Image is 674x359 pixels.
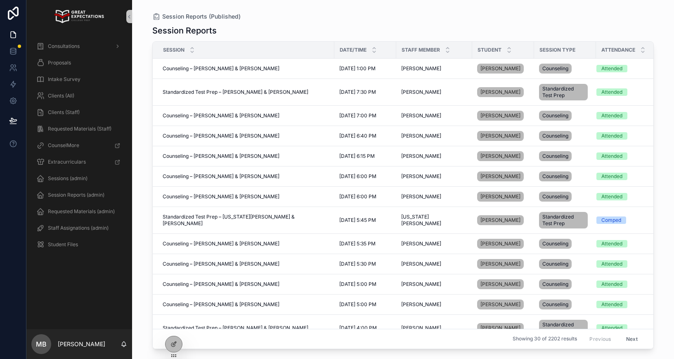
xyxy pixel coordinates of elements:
[601,301,622,308] div: Attended
[477,214,529,227] a: [PERSON_NAME]
[539,170,591,183] a: Counseling
[31,204,127,219] a: Requested Materials (admin)
[401,261,467,267] a: [PERSON_NAME]
[596,88,654,96] a: Attended
[163,133,329,139] a: Counseling – [PERSON_NAME] & [PERSON_NAME]
[596,132,654,140] a: Attended
[401,153,467,159] a: [PERSON_NAME]
[539,82,591,102] a: Standardized Test Prep
[339,217,391,223] a: [DATE] 5:45 PM
[477,300,524,309] a: [PERSON_NAME]
[596,193,654,200] a: Attended
[31,72,127,87] a: Intake Survey
[339,261,376,267] span: [DATE] 5:30 PM
[48,208,115,215] span: Requested Materials (admin)
[163,65,329,72] a: Counseling – [PERSON_NAME] & [PERSON_NAME]
[477,215,524,225] a: [PERSON_NAME]
[339,325,377,331] span: [DATE] 4:00 PM
[477,109,529,122] a: [PERSON_NAME]
[48,76,80,83] span: Intake Survey
[401,153,441,159] span: [PERSON_NAME]
[339,133,376,139] span: [DATE] 6:40 PM
[401,301,441,308] span: [PERSON_NAME]
[163,240,329,247] a: Counseling – [PERSON_NAME] & [PERSON_NAME]
[596,112,654,119] a: Attended
[477,170,529,183] a: [PERSON_NAME]
[48,59,71,66] span: Proposals
[539,257,591,271] a: Counseling
[48,225,109,231] span: Staff Assignations (admin)
[480,325,520,331] span: [PERSON_NAME]
[401,193,441,200] span: [PERSON_NAME]
[163,193,329,200] a: Counseling – [PERSON_NAME] & [PERSON_NAME]
[163,301,329,308] a: Counseling – [PERSON_NAME] & [PERSON_NAME]
[401,325,467,331] a: [PERSON_NAME]
[477,87,524,97] a: [PERSON_NAME]
[401,65,467,72] a: [PERSON_NAME]
[539,298,591,311] a: Counseling
[601,88,622,96] div: Attended
[596,301,654,308] a: Attended
[601,112,622,119] div: Attended
[480,281,520,288] span: [PERSON_NAME]
[31,55,127,70] a: Proposals
[477,64,524,74] a: [PERSON_NAME]
[596,173,654,180] a: Attended
[542,65,568,72] span: Counseling
[596,65,654,72] a: Attended
[36,339,47,349] span: MB
[163,261,279,267] span: Counseling – [PERSON_NAME] & [PERSON_NAME]
[48,109,80,116] span: Clients (Staff)
[401,240,467,247] a: [PERSON_NAME]
[477,257,529,271] a: [PERSON_NAME]
[542,240,568,247] span: Counseling
[48,126,111,132] span: Requested Materials (Staff)
[477,259,524,269] a: [PERSON_NAME]
[401,214,467,227] a: [US_STATE][PERSON_NAME]
[542,112,568,119] span: Counseling
[339,153,375,159] span: [DATE] 6:15 PM
[480,240,520,247] span: [PERSON_NAME]
[340,47,367,53] span: Date/Time
[542,133,568,139] span: Counseling
[163,112,279,119] span: Counseling – [PERSON_NAME] & [PERSON_NAME]
[163,261,329,267] a: Counseling – [PERSON_NAME] & [PERSON_NAME]
[163,193,279,200] span: Counseling – [PERSON_NAME] & [PERSON_NAME]
[401,133,441,139] span: [PERSON_NAME]
[539,210,591,230] a: Standardized Test Prep
[601,47,635,53] span: Attendance
[48,142,79,149] span: CounselMore
[163,153,279,159] span: Counseling – [PERSON_NAME] & [PERSON_NAME]
[163,281,279,288] span: Counseling – [PERSON_NAME] & [PERSON_NAME]
[339,325,391,331] a: [DATE] 4:00 PM
[480,65,520,72] span: [PERSON_NAME]
[339,133,391,139] a: [DATE] 6:40 PM
[480,133,520,139] span: [PERSON_NAME]
[339,281,391,288] a: [DATE] 5:00 PM
[477,278,529,291] a: [PERSON_NAME]
[339,112,376,119] span: [DATE] 7:00 PM
[31,39,127,54] a: Consultations
[163,89,308,95] span: Standardized Test Prep – [PERSON_NAME] & [PERSON_NAME]
[339,173,391,180] a: [DATE] 6:00 PM
[163,47,184,53] span: Session
[477,111,524,121] a: [PERSON_NAME]
[542,301,568,308] span: Counseling
[401,301,467,308] a: [PERSON_NAME]
[401,281,467,288] a: [PERSON_NAME]
[539,237,591,250] a: Counseling
[596,324,654,332] a: Attended
[163,214,329,227] a: Standardized Test Prep – [US_STATE][PERSON_NAME] & [PERSON_NAME]
[542,321,584,335] span: Standardized Test Prep
[339,301,391,308] a: [DATE] 5:00 PM
[152,25,217,36] h1: Session Reports
[596,260,654,268] a: Attended
[339,261,391,267] a: [DATE] 5:30 PM
[339,240,391,247] a: [DATE] 5:35 PM
[401,65,441,72] span: [PERSON_NAME]
[339,217,376,223] span: [DATE] 5:45 PM
[401,89,441,95] span: [PERSON_NAME]
[480,173,520,180] span: [PERSON_NAME]
[480,193,520,200] span: [PERSON_NAME]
